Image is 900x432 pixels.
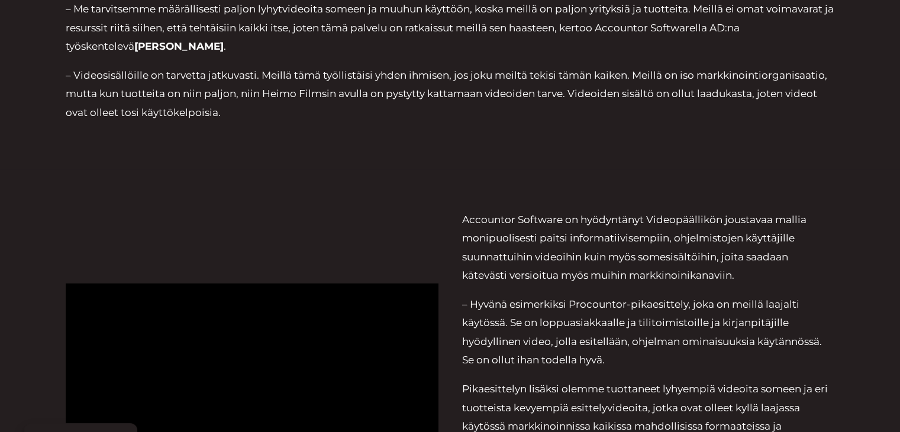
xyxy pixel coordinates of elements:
[134,40,224,52] strong: [PERSON_NAME]
[66,66,835,122] p: – Videosisällöille on tarvetta jatkuvasti. Meillä tämä työllistäisi yhden ihmisen, jos joku meilt...
[462,298,822,366] span: – Hyvänä esimerkiksi Procountor-pikaesittely, joka on meillä laajalti käytössä. Se on loppuasiakk...
[462,214,807,282] span: Accountor Software on hyödyntänyt Videopäällikön joustavaa mallia monipuolisesti paitsi informati...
